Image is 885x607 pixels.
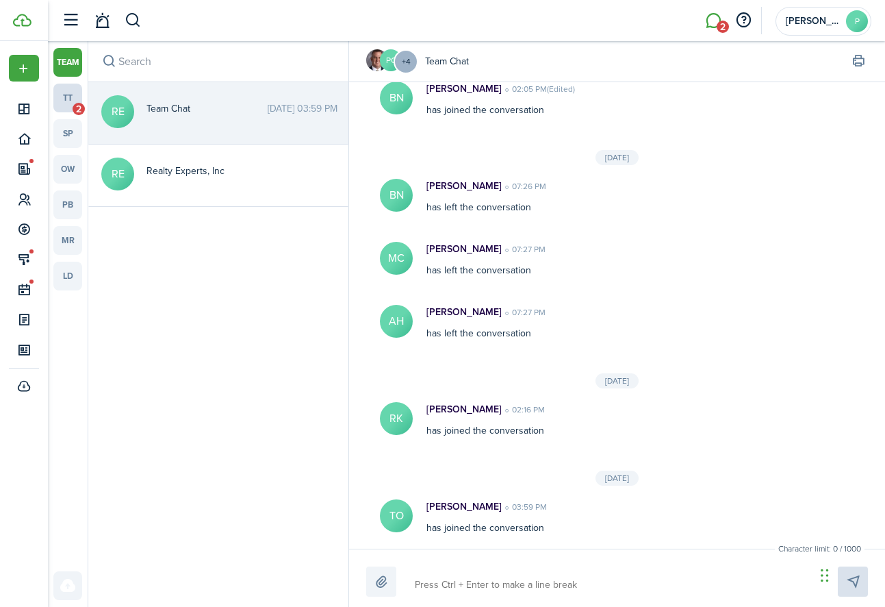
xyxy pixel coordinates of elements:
[53,84,82,112] a: tt
[413,179,792,214] div: has left the conversation
[426,82,502,96] p: [PERSON_NAME]
[73,103,85,115] span: 2
[101,158,134,190] avatar-text: RE
[425,54,469,69] span: Team Chat
[595,373,639,388] div: [DATE]
[547,83,575,95] span: (Edited)
[595,150,639,165] div: [DATE]
[53,155,82,184] a: ow
[9,55,39,82] button: Open menu
[846,10,868,32] avatar-text: P
[53,262,82,290] a: ld
[502,306,546,319] time: 07:27 PM
[426,305,502,319] p: [PERSON_NAME]
[380,499,413,532] avatar-text: TO
[426,179,502,193] p: [PERSON_NAME]
[775,543,864,555] small: Character limit: 0 / 1000
[502,180,546,193] time: 07:26 PM
[502,243,546,256] time: 07:27 PM
[380,305,413,338] avatar-text: AH
[849,52,868,71] button: Print
[817,541,885,607] iframe: Chat Widget
[413,82,792,117] div: has joined the conversation
[125,9,142,32] button: Search
[394,49,418,74] menu-trigger: +4
[13,14,31,27] img: TenantCloud
[786,16,841,26] span: Paula
[380,82,413,114] avatar-text: BN
[413,499,792,535] div: has joined the conversation
[88,41,348,82] input: search
[53,119,82,148] a: sp
[502,404,545,416] time: 02:16 PM
[413,242,792,277] div: has left the conversation
[426,242,502,256] p: [PERSON_NAME]
[101,95,134,128] avatar-text: RE
[380,179,413,212] avatar-text: BN
[821,555,829,596] div: Drag
[402,49,418,74] button: Open menu
[53,226,82,255] a: mr
[380,402,413,435] avatar-text: RK
[380,242,413,275] avatar-text: MC
[99,52,118,71] button: Search
[268,101,337,116] time: [DATE] 03:59 PM
[732,9,755,32] button: Open resource center
[380,49,402,71] avatar-text: PC
[146,164,337,178] span: Realty Experts, Inc
[366,49,388,71] img: Realty Experts, Inc
[413,402,792,438] div: has joined the conversation
[53,48,82,77] a: team
[89,3,115,38] a: Notifications
[502,83,575,95] time: 02:05 PM
[502,501,547,513] time: 03:59 PM
[413,305,792,340] div: has left the conversation
[595,471,639,486] div: [DATE]
[53,190,82,219] a: pb
[57,8,84,34] button: Open sidebar
[426,499,502,514] p: [PERSON_NAME]
[146,101,268,116] span: Team Chat
[426,402,502,417] p: [PERSON_NAME]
